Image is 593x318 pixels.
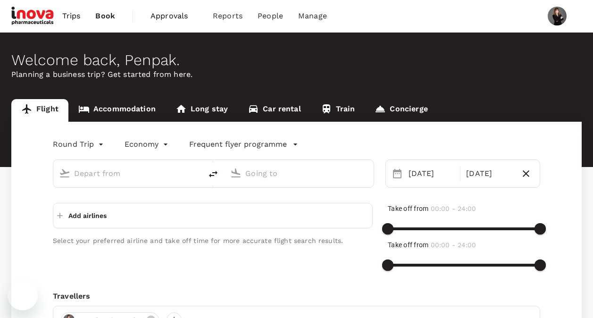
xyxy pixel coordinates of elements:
[166,99,238,122] a: Long stay
[125,137,170,152] div: Economy
[405,164,459,183] div: [DATE]
[95,10,115,22] span: Book
[311,99,365,122] a: Train
[189,139,287,150] p: Frequent flyer programme
[74,166,182,181] input: Depart from
[11,51,582,69] div: Welcome back , Penpak .
[388,205,428,212] span: Take off from
[431,241,476,249] span: 00:00 - 24:00
[238,99,311,122] a: Car rental
[202,163,225,185] button: delete
[53,137,106,152] div: Round Trip
[189,139,298,150] button: Frequent flyer programme
[367,172,369,174] button: Open
[11,6,55,26] img: iNova Pharmaceuticals
[11,99,68,122] a: Flight
[195,172,197,174] button: Open
[53,236,373,245] p: Select your preferred airline and take off time for more accurate flight search results.
[68,211,107,220] p: Add airlines
[213,10,242,22] span: Reports
[388,241,428,249] span: Take off from
[258,10,283,22] span: People
[150,10,198,22] span: Approvals
[245,166,353,181] input: Going to
[365,99,437,122] a: Concierge
[298,10,327,22] span: Manage
[68,99,166,122] a: Accommodation
[57,207,107,224] button: Add airlines
[8,280,38,310] iframe: Button to launch messaging window
[11,69,582,80] p: Planning a business trip? Get started from here.
[431,205,476,212] span: 00:00 - 24:00
[62,10,81,22] span: Trips
[548,7,567,25] img: Penpak Burintanachat
[53,291,540,302] div: Travellers
[462,164,516,183] div: [DATE]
